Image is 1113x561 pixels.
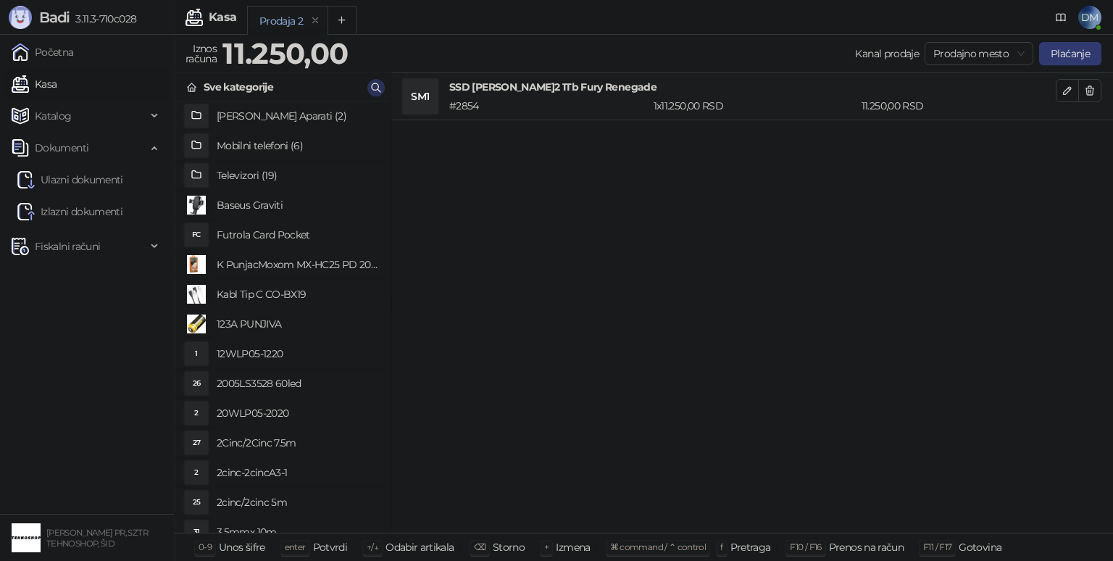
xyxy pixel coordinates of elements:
div: # 2854 [446,98,651,114]
a: Početna [12,38,74,67]
div: grid [175,101,391,533]
h4: Mobilni telefoni (6) [217,134,379,157]
div: Izmena [556,538,590,557]
h4: 2cinc/2cinc 5m [217,491,379,514]
span: F11 / F17 [923,541,951,552]
img: Slika [185,194,208,217]
h4: 2005LS3528 60led [217,372,379,395]
h4: Televizori (19) [217,164,379,187]
div: 31 [185,520,208,544]
span: f [720,541,722,552]
button: remove [306,14,325,27]
span: Prodajno mesto [933,43,1025,65]
img: Slika [185,312,208,336]
div: 11.250,00 RSD [859,98,1059,114]
span: ↑/↓ [367,541,378,552]
span: DM [1078,6,1101,29]
span: Fiskalni računi [35,232,100,261]
button: Add tab [328,6,357,35]
div: 27 [185,431,208,454]
div: Kanal prodaje [855,46,919,62]
div: Kasa [209,12,236,23]
div: 1 [185,342,208,365]
span: Badi [39,9,70,26]
img: Ulazni dokumenti [17,171,35,188]
div: 26 [185,372,208,395]
div: 2 [185,402,208,425]
span: F10 / F16 [790,541,821,552]
div: Storno [493,538,525,557]
img: Logo [9,6,32,29]
h4: [PERSON_NAME] Aparati (2) [217,104,379,128]
span: + [544,541,549,552]
div: 25 [185,491,208,514]
span: Dokumenti [35,133,88,162]
h4: Futrola Card Pocket [217,223,379,246]
div: FC [185,223,208,246]
div: Gotovina [959,538,1001,557]
img: Slika [185,283,208,306]
a: Izlazni dokumenti [17,197,122,226]
strong: 11.250,00 [222,36,348,71]
div: Prodaja 2 [259,13,303,29]
div: 1 x 11.250,00 RSD [651,98,859,114]
span: enter [285,541,306,552]
h4: 20WLP05-2020 [217,402,379,425]
div: Unos šifre [219,538,265,557]
h4: 123A PUNJIVA [217,312,379,336]
div: 2 [185,461,208,484]
div: SM1 [403,79,438,114]
h4: Baseus Graviti [217,194,379,217]
div: Odabir artikala [385,538,454,557]
div: Prenos na račun [829,538,904,557]
span: 3.11.3-710c028 [70,12,136,25]
h4: Kabl Tip C CO-BX19 [217,283,379,306]
div: Pretraga [730,538,771,557]
div: Iznos računa [183,39,220,68]
small: [PERSON_NAME] PR, SZTR TEHNOSHOP, ŠID [46,528,148,549]
span: Katalog [35,101,72,130]
h4: K PunjacMoxom MX-HC25 PD 20W [217,253,379,276]
div: Potvrdi [313,538,348,557]
img: 64x64-companyLogo-68805acf-9e22-4a20-bcb3-9756868d3d19.jpeg [12,523,41,552]
img: Slika [185,253,208,276]
h4: 2cinc-2cincA3-1 [217,461,379,484]
h4: 12WLP05-1220 [217,342,379,365]
a: Ulazni dokumentiUlazni dokumenti [17,165,123,194]
button: Plaćanje [1039,42,1101,65]
a: Dokumentacija [1049,6,1072,29]
h4: 2Cinc/2Cinc 7.5m [217,431,379,454]
span: ⌫ [474,541,485,552]
h4: 3.5mmx 10m [217,520,379,544]
span: 0-9 [199,541,212,552]
a: Kasa [12,70,57,99]
h4: SSD [PERSON_NAME]2 1Tb Fury Renegade [449,79,1056,95]
div: Sve kategorije [204,79,273,95]
span: ⌘ command / ⌃ control [610,541,706,552]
